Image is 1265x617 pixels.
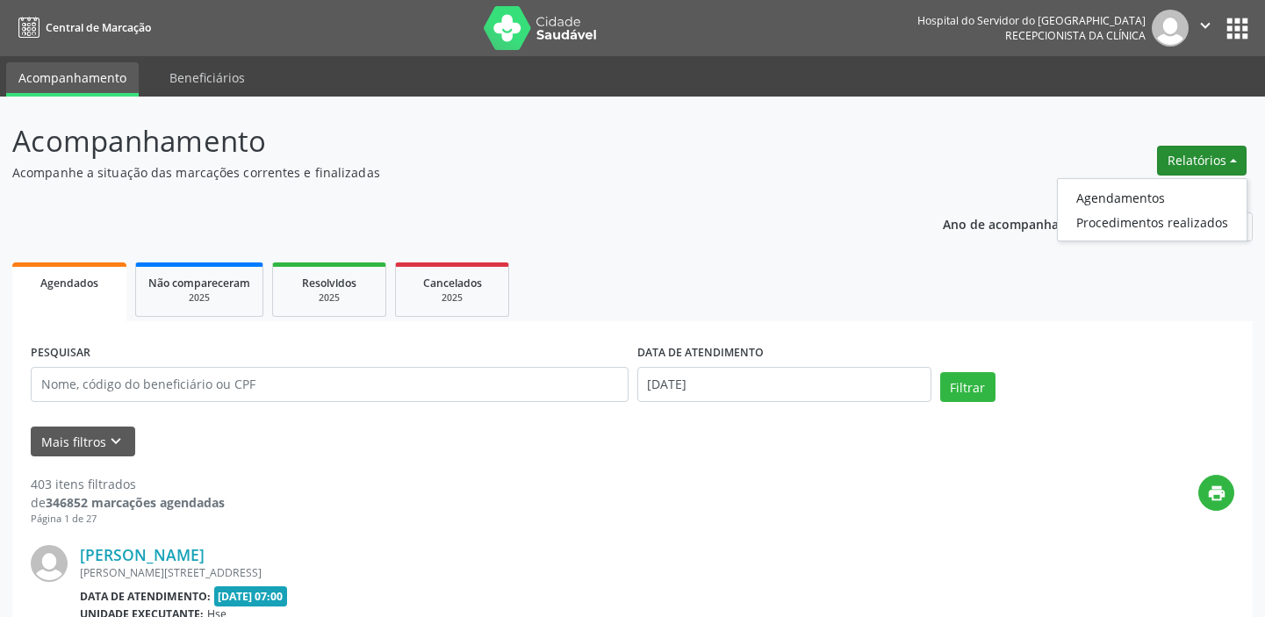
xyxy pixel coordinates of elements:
button: Filtrar [940,372,995,402]
a: Agendamentos [1058,185,1247,210]
span: Central de Marcação [46,20,151,35]
a: Acompanhamento [6,62,139,97]
button: Mais filtroskeyboard_arrow_down [31,427,135,457]
i: print [1207,484,1226,503]
ul: Relatórios [1057,178,1247,241]
span: Resolvidos [302,276,356,291]
button: apps [1222,13,1253,44]
i:  [1196,16,1215,35]
label: PESQUISAR [31,340,90,367]
input: Selecione um intervalo [637,367,931,402]
span: [DATE] 07:00 [214,586,288,606]
a: Central de Marcação [12,13,151,42]
p: Ano de acompanhamento [943,212,1098,234]
a: Beneficiários [157,62,257,93]
span: Não compareceram [148,276,250,291]
div: Hospital do Servidor do [GEOGRAPHIC_DATA] [917,13,1146,28]
img: img [1152,10,1189,47]
div: 2025 [148,291,250,305]
div: [PERSON_NAME][STREET_ADDRESS] [80,565,971,580]
i: keyboard_arrow_down [106,432,126,451]
img: img [31,545,68,582]
label: DATA DE ATENDIMENTO [637,340,764,367]
a: [PERSON_NAME] [80,545,205,564]
a: Procedimentos realizados [1058,210,1247,234]
span: Recepcionista da clínica [1005,28,1146,43]
p: Acompanhe a situação das marcações correntes e finalizadas [12,163,880,182]
button:  [1189,10,1222,47]
button: print [1198,475,1234,511]
div: 403 itens filtrados [31,475,225,493]
p: Acompanhamento [12,119,880,163]
b: Data de atendimento: [80,589,211,604]
div: 2025 [285,291,373,305]
span: Cancelados [423,276,482,291]
input: Nome, código do beneficiário ou CPF [31,367,629,402]
div: Página 1 de 27 [31,512,225,527]
span: Agendados [40,276,98,291]
strong: 346852 marcações agendadas [46,494,225,511]
button: Relatórios [1157,146,1247,176]
div: de [31,493,225,512]
div: 2025 [408,291,496,305]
